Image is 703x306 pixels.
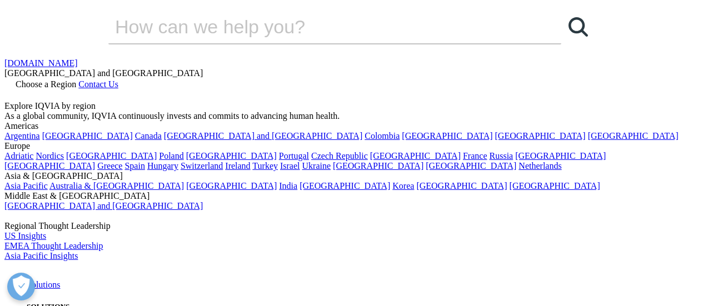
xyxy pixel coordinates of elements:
[4,241,103,250] a: EMEA Thought Leadership
[4,151,33,160] a: Adriatic
[16,79,76,89] span: Choose a Region
[569,17,588,37] svg: Search
[4,181,48,190] a: Asia Pacific
[588,131,679,141] a: [GEOGRAPHIC_DATA]
[4,68,699,78] div: [GEOGRAPHIC_DATA] and [GEOGRAPHIC_DATA]
[7,273,35,300] button: Open Preferences
[300,181,390,190] a: [GEOGRAPHIC_DATA]
[159,151,183,160] a: Poland
[392,181,414,190] a: Korea
[4,141,699,151] div: Europe
[186,151,277,160] a: [GEOGRAPHIC_DATA]
[124,161,144,170] a: Spain
[135,131,162,141] a: Canada
[4,161,95,170] a: [GEOGRAPHIC_DATA]
[490,151,513,160] a: Russia
[302,161,331,170] a: Ukraine
[333,161,423,170] a: [GEOGRAPHIC_DATA]
[4,251,78,260] a: Asia Pacific Insights
[416,181,507,190] a: [GEOGRAPHIC_DATA]
[279,151,309,160] a: Portugal
[49,181,184,190] a: Australia & [GEOGRAPHIC_DATA]
[561,10,595,43] a: Search
[4,171,699,181] div: Asia & [GEOGRAPHIC_DATA]
[402,131,492,141] a: [GEOGRAPHIC_DATA]
[66,151,157,160] a: [GEOGRAPHIC_DATA]
[280,161,300,170] a: Israel
[252,161,278,170] a: Turkey
[27,280,60,289] a: Solutions
[463,151,487,160] a: France
[4,201,203,210] a: [GEOGRAPHIC_DATA] and [GEOGRAPHIC_DATA]
[515,151,606,160] a: [GEOGRAPHIC_DATA]
[370,151,461,160] a: [GEOGRAPHIC_DATA]
[181,161,223,170] a: Switzerland
[4,101,699,111] div: Explore IQVIA by region
[426,161,516,170] a: [GEOGRAPHIC_DATA]
[4,58,78,68] a: [DOMAIN_NAME]
[510,181,600,190] a: [GEOGRAPHIC_DATA]
[365,131,400,141] a: Colombia
[495,131,586,141] a: [GEOGRAPHIC_DATA]
[4,121,699,131] div: Americas
[164,131,362,141] a: [GEOGRAPHIC_DATA] and [GEOGRAPHIC_DATA]
[4,231,46,240] a: US Insights
[4,221,699,231] div: Regional Thought Leadership
[147,161,178,170] a: Hungary
[279,181,297,190] a: India
[518,161,561,170] a: Netherlands
[42,131,133,141] a: [GEOGRAPHIC_DATA]
[36,151,64,160] a: Nordics
[4,191,699,201] div: Middle East & [GEOGRAPHIC_DATA]
[186,181,277,190] a: [GEOGRAPHIC_DATA]
[108,10,530,43] input: Search
[78,79,118,89] a: Contact Us
[225,161,250,170] a: Ireland
[4,111,699,121] div: As a global community, IQVIA continuously invests and commits to advancing human health.
[4,131,40,141] a: Argentina
[97,161,122,170] a: Greece
[311,151,368,160] a: Czech Republic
